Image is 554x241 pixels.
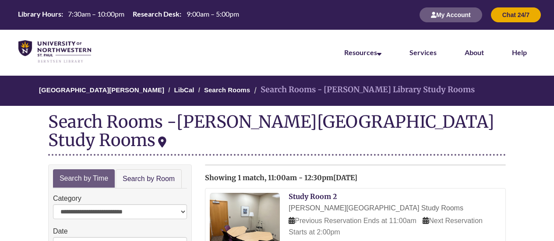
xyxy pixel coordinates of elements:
[53,226,68,237] label: Date
[39,86,164,94] a: [GEOGRAPHIC_DATA][PERSON_NAME]
[53,193,81,204] label: Category
[14,9,242,21] a: Hours Today
[491,11,541,18] a: Chat 24/7
[53,169,115,188] a: Search by Time
[420,11,482,18] a: My Account
[409,48,437,56] a: Services
[14,9,64,19] th: Library Hours:
[187,10,239,18] span: 9:00am – 5:00pm
[68,10,124,18] span: 7:30am – 10:00pm
[344,48,381,56] a: Resources
[289,192,337,201] a: Study Room 2
[129,9,183,19] th: Research Desk:
[420,7,482,22] button: My Account
[252,84,475,96] li: Search Rooms - [PERSON_NAME] Library Study Rooms
[18,40,91,63] img: UNWSP Library Logo
[116,169,182,189] a: Search by Room
[205,174,506,182] h2: Showing 1 match
[289,217,483,236] span: Next Reservation Starts at 2:00pm
[289,217,416,224] span: Previous Reservation Ends at 11:00am
[465,48,484,56] a: About
[289,203,501,214] div: [PERSON_NAME][GEOGRAPHIC_DATA] Study Rooms
[48,111,494,150] div: [PERSON_NAME][GEOGRAPHIC_DATA] Study Rooms
[204,86,250,94] a: Search Rooms
[265,173,357,182] span: , 11:00am - 12:30pm[DATE]
[48,76,506,106] nav: Breadcrumb
[512,48,527,56] a: Help
[491,7,541,22] button: Chat 24/7
[48,112,506,155] div: Search Rooms -
[14,9,242,20] table: Hours Today
[174,86,194,94] a: LibCal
